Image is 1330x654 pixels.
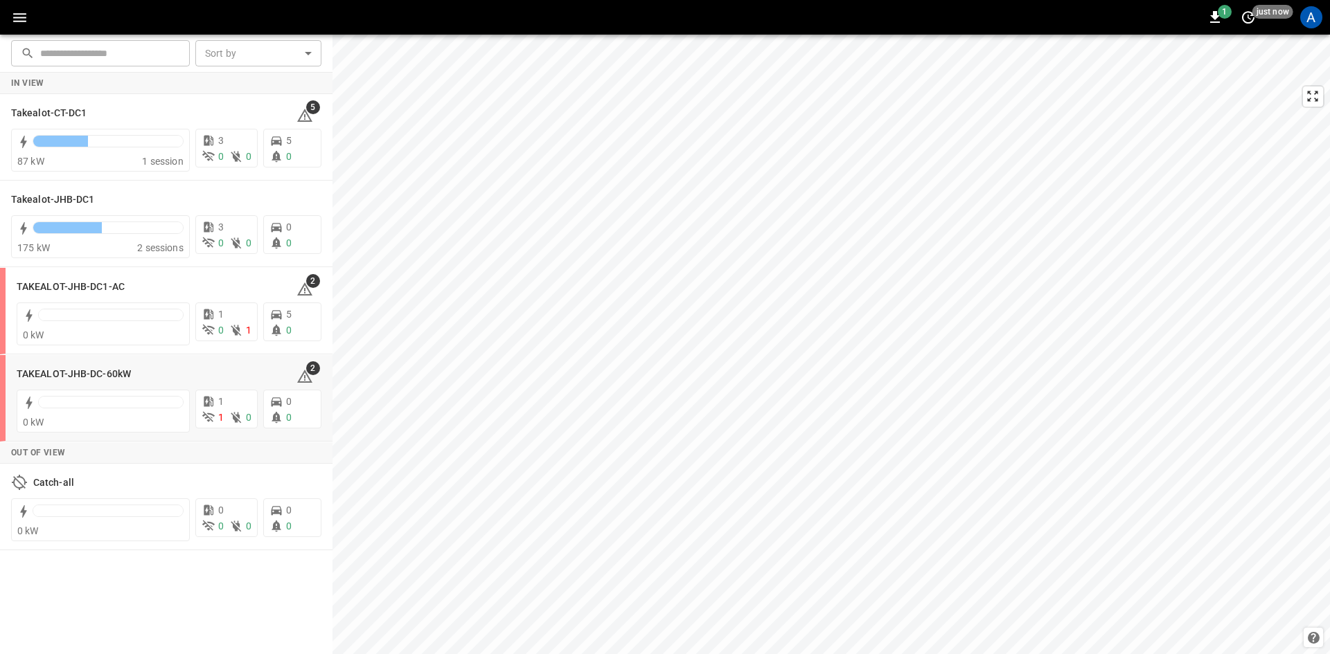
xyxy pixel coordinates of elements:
span: 2 [306,274,320,288]
span: 0 [286,520,292,532]
span: 0 [286,237,292,248]
span: 0 [246,520,251,532]
span: 5 [286,309,292,320]
span: 0 [218,520,224,532]
button: set refresh interval [1237,6,1259,28]
span: 0 [218,237,224,248]
span: 3 [218,135,224,146]
span: 0 [286,505,292,516]
span: 1 [218,412,224,423]
span: 0 [286,151,292,162]
span: 175 kW [17,242,50,253]
span: 0 [246,412,251,423]
span: 3 [218,221,224,233]
span: 1 session [142,156,183,167]
span: 1 [218,396,224,407]
strong: In View [11,78,44,88]
span: 1 [218,309,224,320]
span: 0 [218,151,224,162]
h6: Takealot-JHB-DC1 [11,192,95,208]
span: 0 [246,237,251,248]
span: 2 sessions [137,242,184,253]
span: 0 [246,151,251,162]
strong: Out of View [11,448,65,457]
span: just now [1252,5,1293,19]
span: 1 [1218,5,1232,19]
span: 0 [218,505,224,516]
span: 0 [286,412,292,423]
h6: Catch-all [33,475,74,491]
span: 2 [306,361,320,375]
h6: TAKEALOT-JHB-DC1-AC [17,280,125,295]
span: 0 kW [23,329,44,340]
span: 0 [286,396,292,407]
h6: Takealot-CT-DC1 [11,106,87,121]
h6: TAKEALOT-JHB-DC-60kW [17,367,131,382]
span: 5 [286,135,292,146]
span: 0 [286,325,292,336]
span: 0 [286,221,292,233]
span: 5 [306,100,320,114]
canvas: Map [332,35,1330,654]
span: 87 kW [17,156,44,167]
span: 1 [246,325,251,336]
span: 0 [218,325,224,336]
span: 0 kW [23,417,44,428]
div: profile-icon [1300,6,1322,28]
span: 0 kW [17,525,39,536]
